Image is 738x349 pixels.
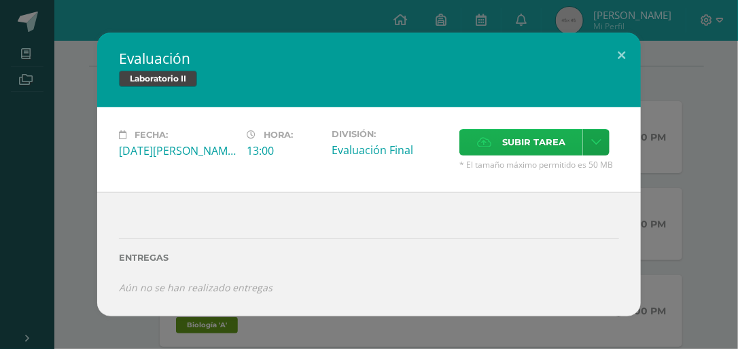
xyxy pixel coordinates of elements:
[459,159,619,170] span: * El tamaño máximo permitido es 50 MB
[332,143,449,158] div: Evaluación Final
[119,49,619,68] h2: Evaluación
[119,253,619,263] label: Entregas
[264,130,293,140] span: Hora:
[119,143,236,158] div: [DATE][PERSON_NAME]
[247,143,321,158] div: 13:00
[119,71,197,87] span: Laboratorio II
[602,33,641,79] button: Close (Esc)
[135,130,168,140] span: Fecha:
[502,130,565,155] span: Subir tarea
[332,129,449,139] label: División:
[119,281,273,294] i: Aún no se han realizado entregas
